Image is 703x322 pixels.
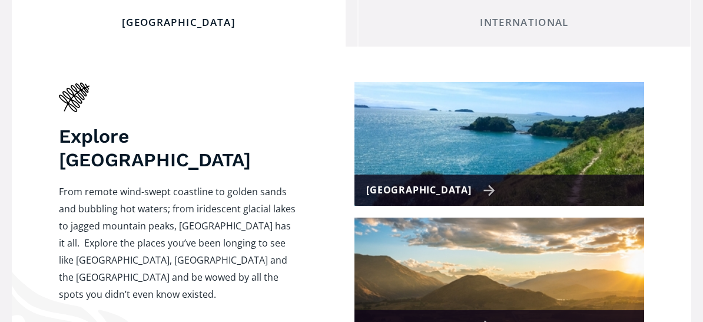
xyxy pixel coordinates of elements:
[22,16,336,29] div: [GEOGRAPHIC_DATA]
[366,182,495,199] div: [GEOGRAPHIC_DATA]
[59,124,296,172] h3: Explore [GEOGRAPHIC_DATA]
[59,183,296,303] p: From remote wind-swept coastline to golden sands and bubbling hot waters; from iridescent glacial...
[354,82,644,206] a: [GEOGRAPHIC_DATA]
[367,16,681,29] div: International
